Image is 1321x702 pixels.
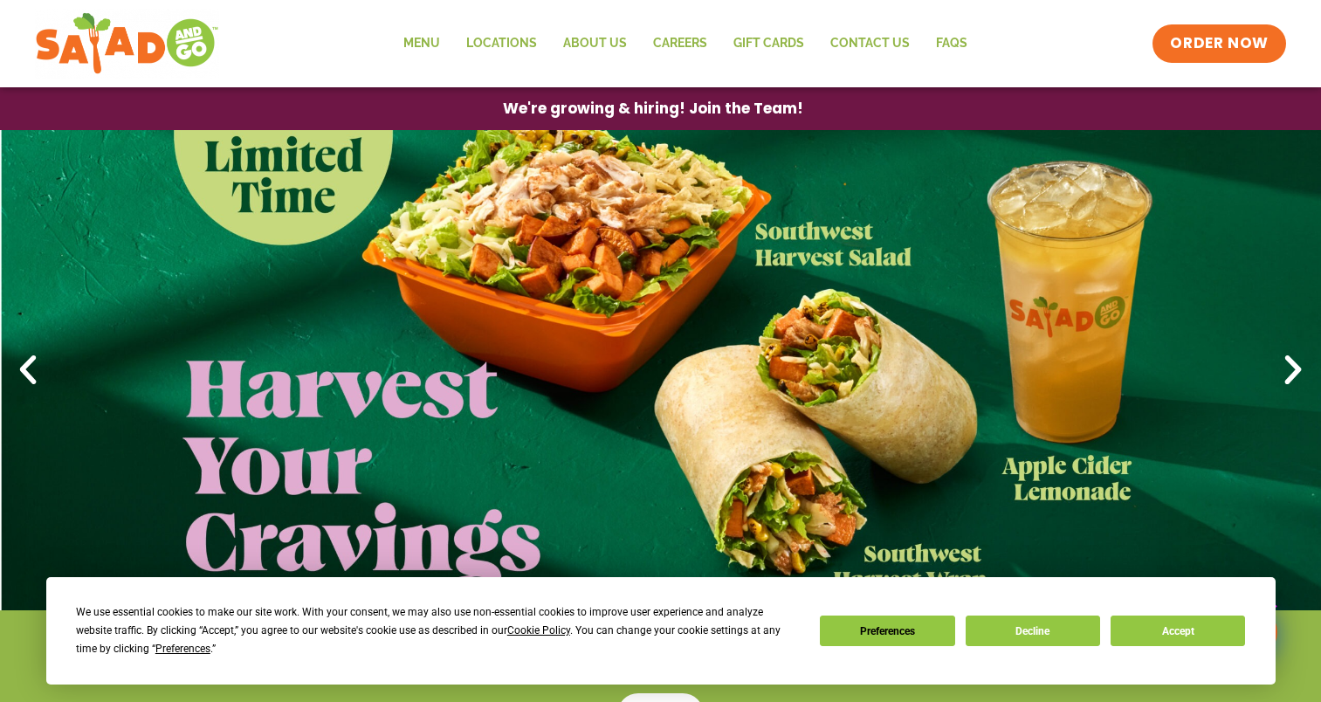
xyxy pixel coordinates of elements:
a: ORDER NOW [1152,24,1285,63]
nav: Menu [390,24,980,64]
a: FAQs [923,24,980,64]
a: Careers [640,24,720,64]
a: GIFT CARDS [720,24,817,64]
span: We're growing & hiring! Join the Team! [503,101,803,116]
a: Menu [390,24,453,64]
img: new-SAG-logo-768×292 [35,9,219,79]
h4: Weekends 7am-9pm (breakfast until 11am) [35,664,1286,684]
div: Cookie Consent Prompt [46,577,1276,685]
button: Preferences [820,616,954,646]
a: About Us [550,24,640,64]
a: Locations [453,24,550,64]
a: Contact Us [817,24,923,64]
span: Preferences [155,643,210,655]
a: We're growing & hiring! Join the Team! [477,88,829,129]
button: Accept [1111,616,1245,646]
div: Next slide [1274,351,1312,389]
span: Cookie Policy [507,624,570,637]
h4: Weekdays 6:30am-9pm (breakfast until 10:30am) [35,637,1286,656]
button: Decline [966,616,1100,646]
span: ORDER NOW [1170,33,1268,54]
div: Previous slide [9,351,47,389]
div: We use essential cookies to make our site work. With your consent, we may also use non-essential ... [76,603,799,658]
